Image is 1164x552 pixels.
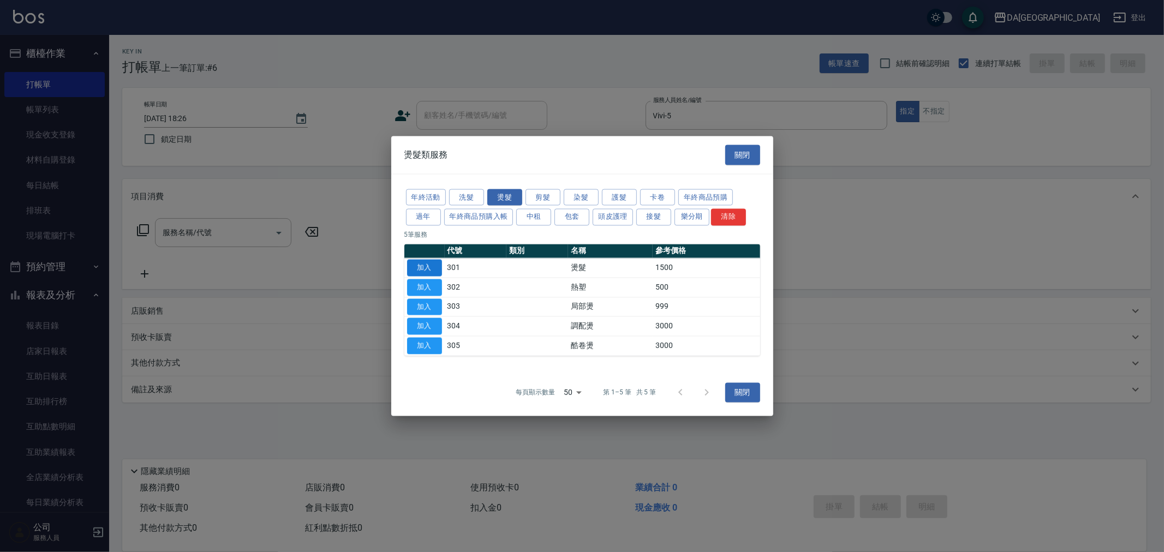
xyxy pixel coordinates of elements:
th: 類別 [506,244,568,259]
button: 年終商品預購入帳 [444,209,514,226]
button: 加入 [407,338,442,355]
button: 燙髮 [487,189,522,206]
td: 燙髮 [568,258,653,278]
td: 局部燙 [568,297,653,317]
td: 305 [445,336,506,356]
button: 關閉 [725,145,760,165]
button: 樂分期 [674,209,709,226]
td: 999 [653,297,760,317]
button: 剪髮 [526,189,560,206]
th: 名稱 [568,244,653,259]
td: 3000 [653,336,760,356]
button: 頭皮護理 [593,209,633,226]
button: 卡卷 [640,189,675,206]
button: 清除 [711,209,746,226]
button: 加入 [407,279,442,296]
td: 熱塑 [568,278,653,297]
td: 酷卷燙 [568,336,653,356]
button: 包套 [554,209,589,226]
p: 每頁顯示數量 [516,387,555,397]
button: 護髮 [602,189,637,206]
button: 加入 [407,318,442,335]
button: 過年 [406,209,441,226]
td: 301 [445,258,506,278]
button: 年終商品預購 [678,189,733,206]
button: 染髮 [564,189,599,206]
button: 洗髮 [449,189,484,206]
td: 調配燙 [568,316,653,336]
button: 關閉 [725,382,760,403]
th: 參考價格 [653,244,760,259]
td: 1500 [653,258,760,278]
button: 年終活動 [406,189,446,206]
p: 5 筆服務 [404,230,760,240]
p: 第 1–5 筆 共 5 筆 [603,387,656,397]
td: 302 [445,278,506,297]
button: 加入 [407,260,442,277]
div: 50 [559,377,586,407]
button: 接髮 [636,209,671,226]
td: 3000 [653,316,760,336]
button: 中租 [516,209,551,226]
button: 加入 [407,298,442,315]
td: 303 [445,297,506,317]
td: 304 [445,316,506,336]
td: 500 [653,278,760,297]
span: 燙髮類服務 [404,149,448,160]
th: 代號 [445,244,506,259]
